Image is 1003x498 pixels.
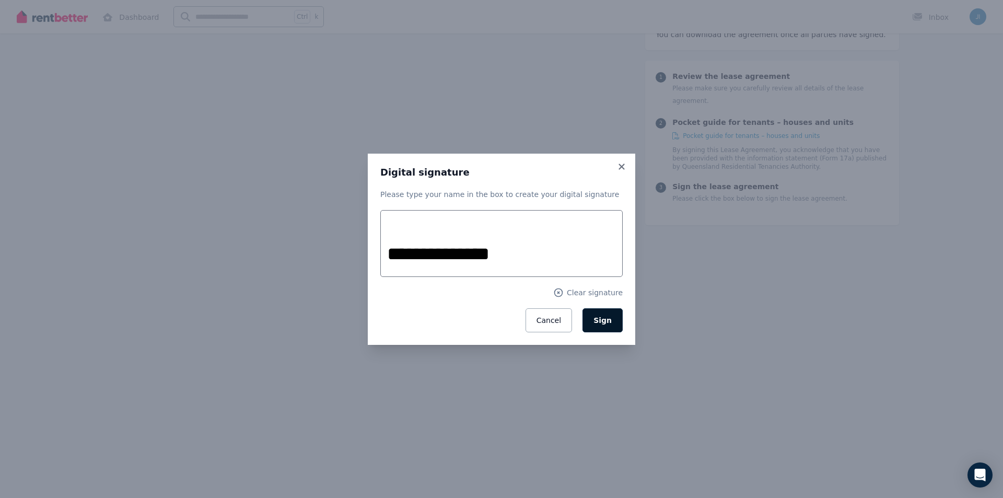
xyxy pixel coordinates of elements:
span: Sign [593,316,612,325]
span: Clear signature [567,287,623,298]
div: Open Intercom Messenger [967,462,993,488]
button: Cancel [526,308,572,332]
p: Please type your name in the box to create your digital signature [380,189,623,200]
h3: Digital signature [380,166,623,179]
button: Sign [582,308,623,332]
